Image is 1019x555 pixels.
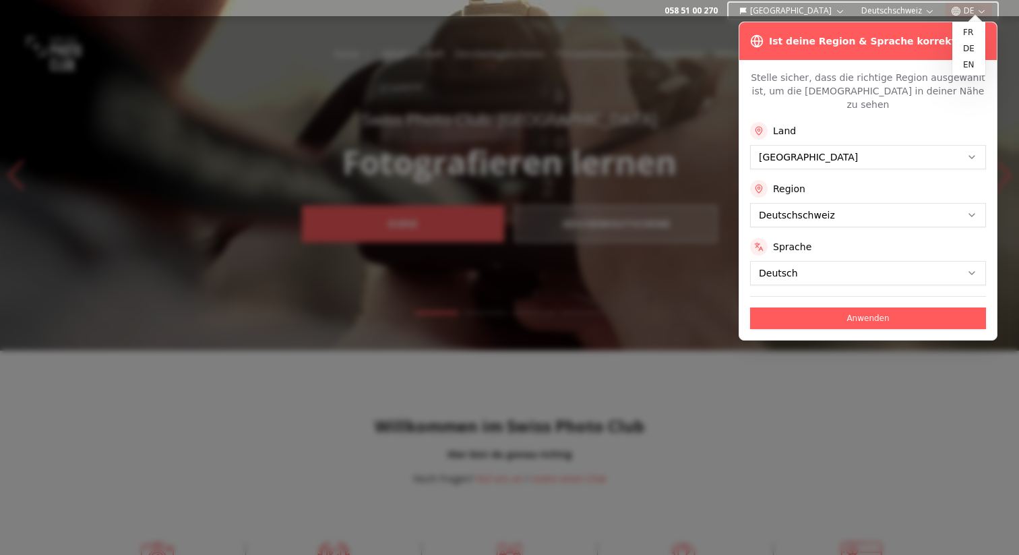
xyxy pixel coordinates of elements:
label: Land [773,124,796,138]
a: de [955,40,983,57]
h3: Ist deine Region & Sprache korrekt? [769,34,961,48]
a: fr [955,24,983,40]
div: DE [952,22,985,76]
label: Sprache [773,240,811,254]
button: [GEOGRAPHIC_DATA] [734,3,851,19]
button: DE [946,3,992,19]
p: Stelle sicher, dass die richtige Region ausgewählt ist, um die [DEMOGRAPHIC_DATA] in deiner Nähe ... [750,71,986,111]
button: Deutschschweiz [856,3,940,19]
a: en [955,57,983,73]
button: Anwenden [750,308,986,329]
a: 058 51 00 270 [665,5,718,16]
label: Region [773,182,805,196]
